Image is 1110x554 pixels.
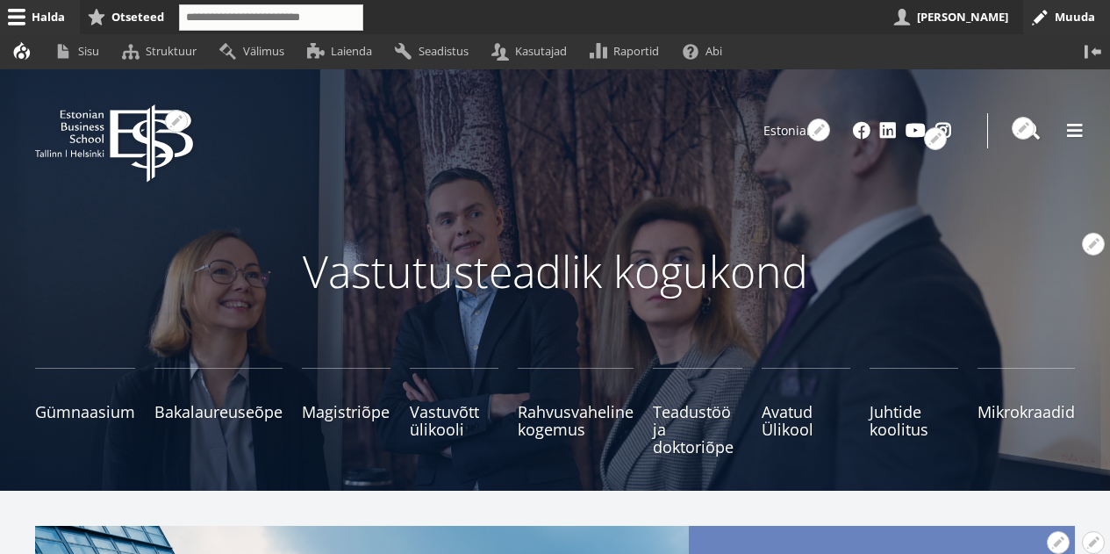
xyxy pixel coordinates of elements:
button: Vertikaalasend [1076,34,1110,68]
a: Linkedin [879,122,897,140]
span: Gümnaasium [35,403,135,421]
a: Laienda [299,34,387,68]
a: Raportid [583,34,675,68]
a: Youtube [906,122,926,140]
a: Instagram [935,122,952,140]
a: Abi [675,34,738,68]
a: Kasutajad [483,34,582,68]
button: Avatud Social Links seaded [924,127,947,150]
a: Bakalaureuseõpe [154,368,283,456]
button: Avatud seaded [165,110,188,133]
p: Vastutusteadlik kogukond [90,245,1020,298]
a: Struktuur [114,34,211,68]
a: Välimus [211,34,299,68]
a: Juhtide koolitus [870,368,958,456]
span: Rahvusvaheline kogemus [518,403,634,438]
a: Vastuvõtt ülikooli [410,368,498,456]
a: Rahvusvaheline kogemus [518,368,634,456]
a: Seadistus [387,34,483,68]
a: Avatud Ülikool [762,368,850,456]
a: Teadustöö ja doktoriõpe [653,368,741,456]
span: Juhtide koolitus [870,403,958,438]
button: Avatud seaded [1012,117,1035,140]
button: Avatud Start ärimaailmas - [PERSON_NAME] oma tulevikku! seaded [1082,531,1105,554]
span: Vastuvõtt ülikooli [410,403,498,438]
span: Teadustöö ja doktoriõpe [653,403,741,456]
span: Mikrokraadid [978,403,1075,421]
button: Avatud Start ärimaailmas - [PERSON_NAME] oma tulevikku! seaded [1047,531,1070,554]
a: Facebook [853,122,870,140]
span: Avatud Ülikool [762,403,850,438]
a: Mikrokraadid [978,368,1075,456]
button: Avatud seaded [1082,233,1105,255]
a: Magistriõpe [302,368,390,456]
span: Magistriõpe [302,403,390,421]
button: Avatud seaded [807,119,830,141]
a: Gümnaasium [35,368,135,456]
a: Sisu [47,34,114,68]
span: Bakalaureuseõpe [154,403,283,421]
